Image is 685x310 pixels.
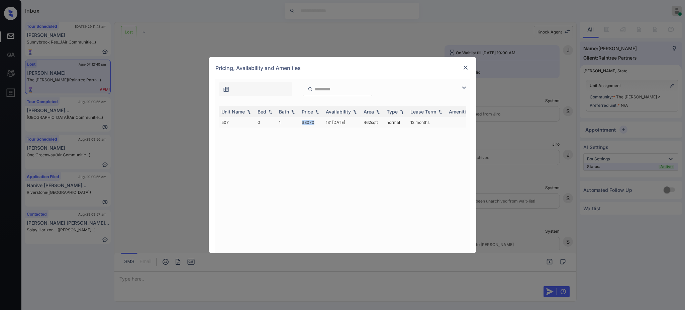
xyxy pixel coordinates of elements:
img: sorting [398,109,405,114]
img: sorting [246,109,252,114]
img: sorting [352,109,358,114]
div: Area [364,109,374,114]
td: $3070 [299,117,323,128]
img: icon-zuma [223,86,229,93]
div: Price [302,109,313,114]
img: sorting [290,109,296,114]
img: icon-zuma [308,86,313,92]
div: Unit Name [221,109,245,114]
img: sorting [437,109,444,114]
div: Bath [279,109,289,114]
div: Pricing, Availability and Amenities [209,57,476,79]
div: Bed [258,109,266,114]
div: Lease Term [410,109,436,114]
img: close [462,64,469,71]
td: normal [384,117,408,128]
div: Type [387,109,398,114]
img: sorting [375,109,381,114]
td: 507 [219,117,255,128]
td: 462 sqft [361,117,384,128]
img: sorting [314,109,320,114]
td: 1 [276,117,299,128]
img: sorting [267,109,274,114]
div: Amenities [449,109,471,114]
img: icon-zuma [460,84,468,92]
td: 12 months [408,117,446,128]
td: 0 [255,117,276,128]
td: 13' [DATE] [323,117,361,128]
div: Availability [326,109,351,114]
